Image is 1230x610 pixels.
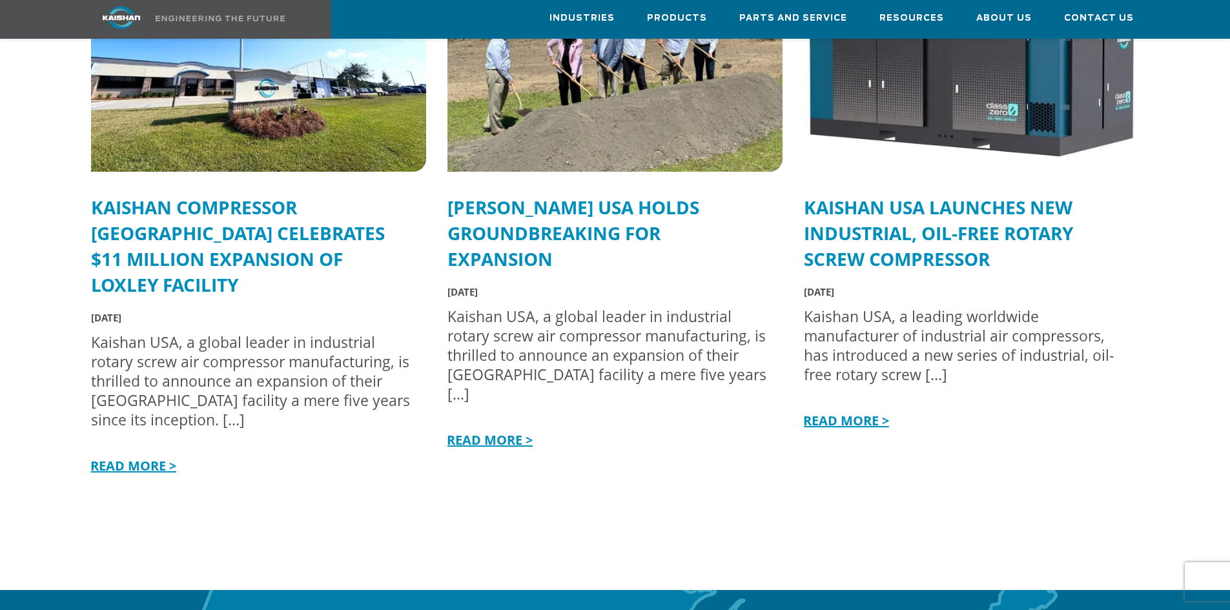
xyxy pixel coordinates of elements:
a: Products [647,1,707,36]
img: kaishan logo [73,6,170,29]
img: Engineering the future [156,15,285,21]
span: Contact Us [1064,11,1134,26]
a: Kaishan USA Launches New Industrial, Oil-Free Rotary Screw Compressor [804,195,1073,271]
div: Kaishan USA, a global leader in industrial rotary screw air compressor manufacturing, is thrilled... [447,307,770,403]
a: READ MORE > [444,431,533,449]
a: READ MORE > [801,412,889,429]
a: Contact Us [1064,1,1134,36]
div: [DATE] [447,282,770,301]
a: Industries [549,1,615,36]
div: Kaishan USA, a global leader in industrial rotary screw air compressor manufacturing, is thrilled... [91,332,413,429]
div: [DATE] [804,282,1126,301]
span: Parts and Service [739,11,847,26]
a: READ MORE > [88,457,176,474]
a: Resources [879,1,944,36]
span: Resources [879,11,944,26]
a: Parts and Service [739,1,847,36]
a: About Us [976,1,1032,36]
div: [DATE] [91,308,413,327]
a: [PERSON_NAME] USA Holds Groundbreaking for Expansion [447,195,699,271]
a: Kaishan Compressor [GEOGRAPHIC_DATA] Celebrates $11 Million Expansion of Loxley Facility [91,195,385,297]
span: Products [647,11,707,26]
span: About Us [976,11,1032,26]
span: Industries [549,11,615,26]
div: Kaishan USA, a leading worldwide manufacturer of industrial air compressors, has introduced a new... [804,307,1126,384]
